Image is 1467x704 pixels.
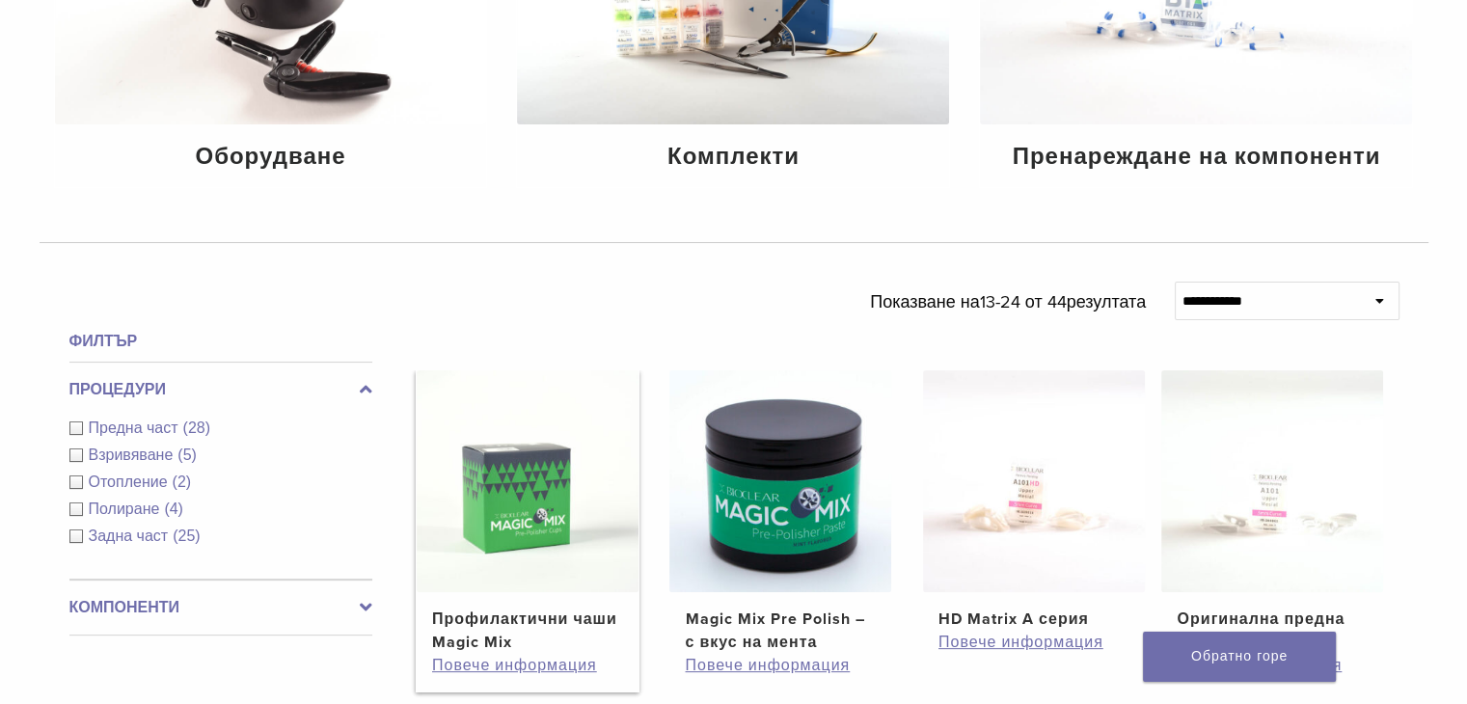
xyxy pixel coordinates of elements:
[685,609,864,652] font: Magic Mix Pre Polish – с вкус на мента
[164,501,183,517] font: (4)
[416,370,640,654] a: Профилактични чаши Magic MixПрофилактични чаши Magic Mix
[1143,632,1336,682] a: Обратно горе
[1161,370,1383,592] img: Оригинална предна матрица - серия А
[1067,291,1147,312] font: резултата
[432,609,617,652] font: Профилактични чаши Magic Mix
[1191,648,1288,664] font: Обратно горе
[173,474,192,490] font: (2)
[89,447,174,463] font: Взривяване
[89,474,168,490] font: Отопление
[938,609,1089,629] font: HD Matrix A серия
[89,501,160,517] font: Полиране
[669,370,891,592] img: Magic Mix Pre Polish - с вкус на мента
[195,143,345,171] font: Оборудване
[1013,143,1381,171] font: Пренареждане на компоненти
[870,291,980,312] font: Показване на
[667,143,800,171] font: Комплекти
[177,447,197,463] font: (5)
[69,332,138,351] font: Филтър
[432,656,597,675] font: Повече информация
[938,631,1129,654] a: Повече информация
[432,654,623,677] a: Повече информация
[668,370,893,654] a: Magic Mix Pre Polish - с вкус на ментаMagic Mix Pre Polish – с вкус на мента
[685,656,850,675] font: Повече информация
[89,420,178,436] font: Предна част
[69,599,180,615] font: Компоненти
[89,528,169,544] font: Задна част
[417,370,638,592] img: Профилактични чаши Magic Mix
[1160,370,1385,654] a: Оригинална предна матрица - серия АОригинална предна матрица – серия А
[173,528,200,544] font: (25)
[922,370,1147,631] a: HD Matrix A серияHD Matrix A серия
[938,633,1103,652] font: Повече информация
[980,291,1067,312] font: 13-24 от 44
[69,381,166,397] font: Процедури
[685,654,876,677] a: Повече информация
[923,370,1145,592] img: HD Matrix A серия
[1177,609,1345,652] font: Оригинална предна матрица – серия А
[183,420,210,436] font: (28)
